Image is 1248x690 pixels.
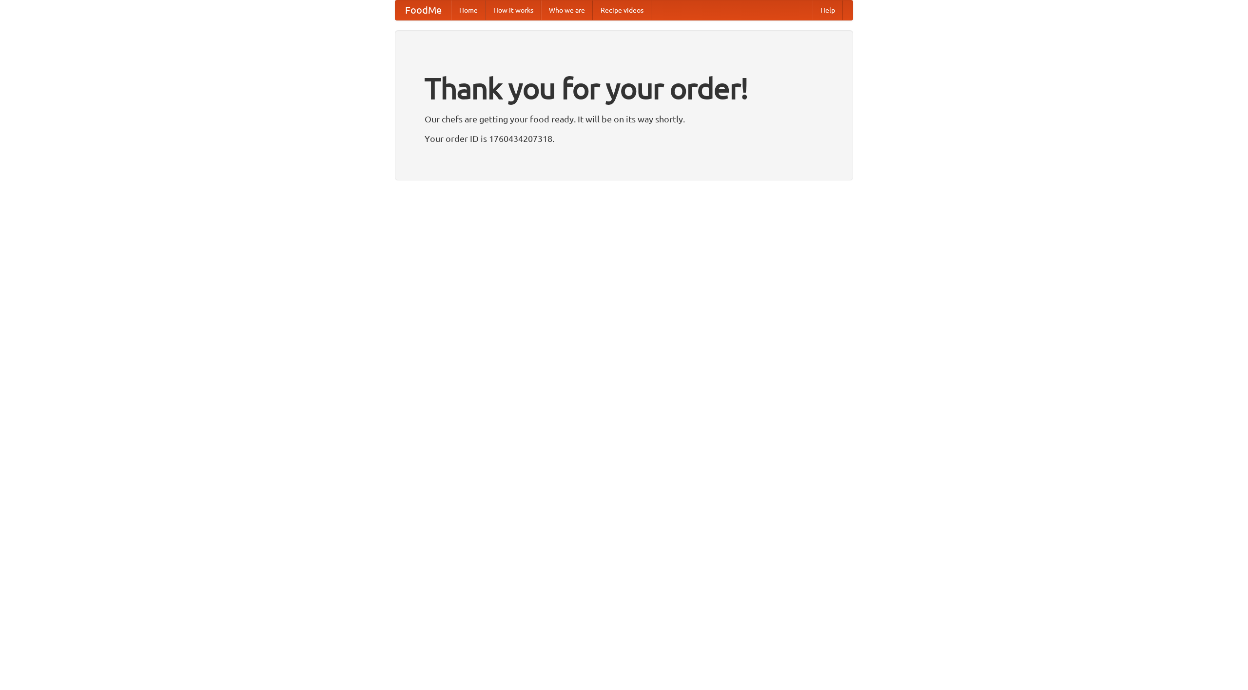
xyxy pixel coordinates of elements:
a: FoodMe [395,0,451,20]
a: How it works [486,0,541,20]
a: Help [813,0,843,20]
a: Who we are [541,0,593,20]
a: Recipe videos [593,0,651,20]
h1: Thank you for your order! [425,65,823,112]
p: Your order ID is 1760434207318. [425,131,823,146]
a: Home [451,0,486,20]
p: Our chefs are getting your food ready. It will be on its way shortly. [425,112,823,126]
